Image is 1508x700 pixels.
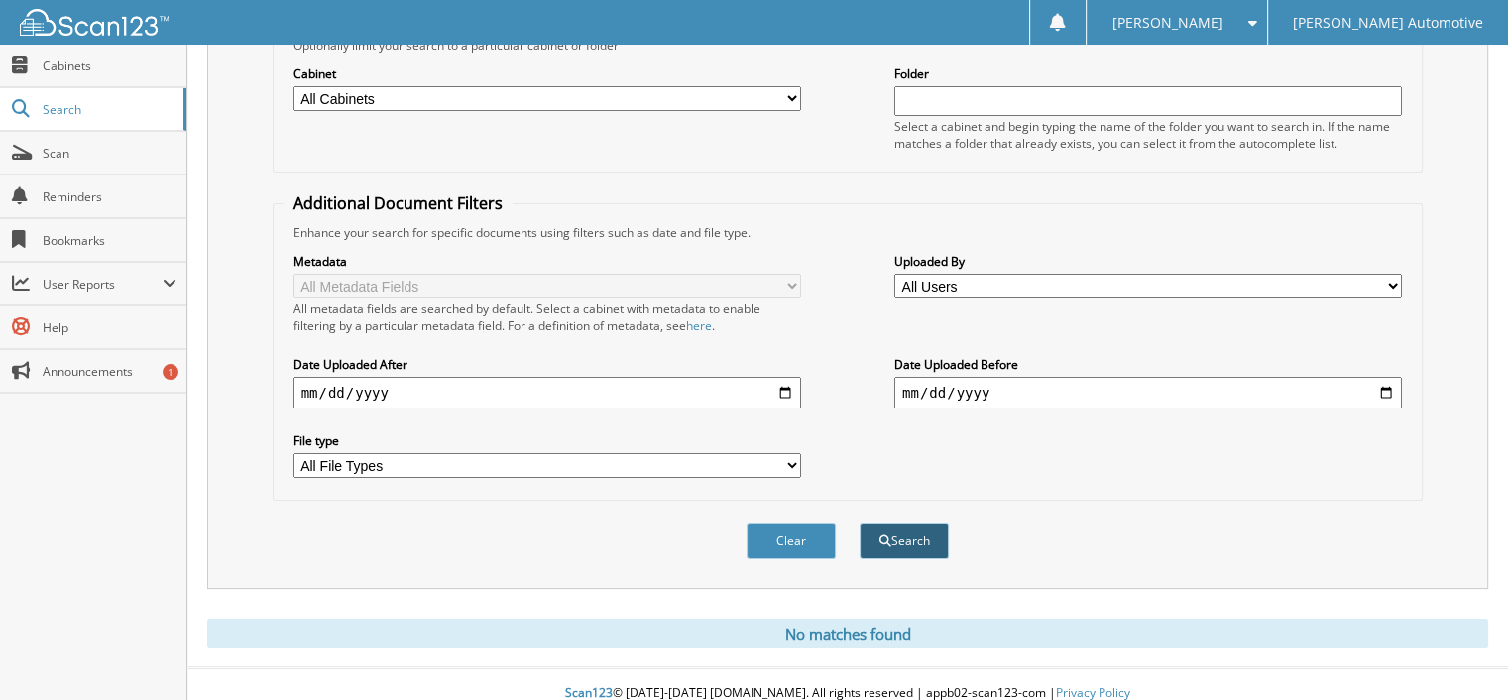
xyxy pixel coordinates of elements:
div: Enhance your search for specific documents using filters such as date and file type. [284,224,1413,241]
span: Cabinets [43,58,176,74]
label: Metadata [293,253,801,270]
input: start [293,377,801,408]
span: Help [43,319,176,336]
label: Date Uploaded After [293,356,801,373]
span: [PERSON_NAME] Automotive [1293,17,1483,29]
div: Select a cabinet and begin typing the name of the folder you want to search in. If the name match... [894,118,1402,152]
span: Search [43,101,174,118]
div: Optionally limit your search to a particular cabinet or folder [284,37,1413,54]
span: Reminders [43,188,176,205]
button: Search [860,523,949,559]
label: Folder [894,65,1402,82]
label: Date Uploaded Before [894,356,1402,373]
input: end [894,377,1402,408]
span: Announcements [43,363,176,380]
label: Uploaded By [894,253,1402,270]
label: Cabinet [293,65,801,82]
legend: Additional Document Filters [284,192,513,214]
img: scan123-logo-white.svg [20,9,169,36]
label: File type [293,432,801,449]
div: All metadata fields are searched by default. Select a cabinet with metadata to enable filtering b... [293,300,801,334]
button: Clear [747,523,836,559]
div: No matches found [207,619,1488,648]
a: here [686,317,712,334]
span: User Reports [43,276,163,292]
span: Bookmarks [43,232,176,249]
span: [PERSON_NAME] [1111,17,1222,29]
span: Scan [43,145,176,162]
div: 1 [163,364,178,380]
